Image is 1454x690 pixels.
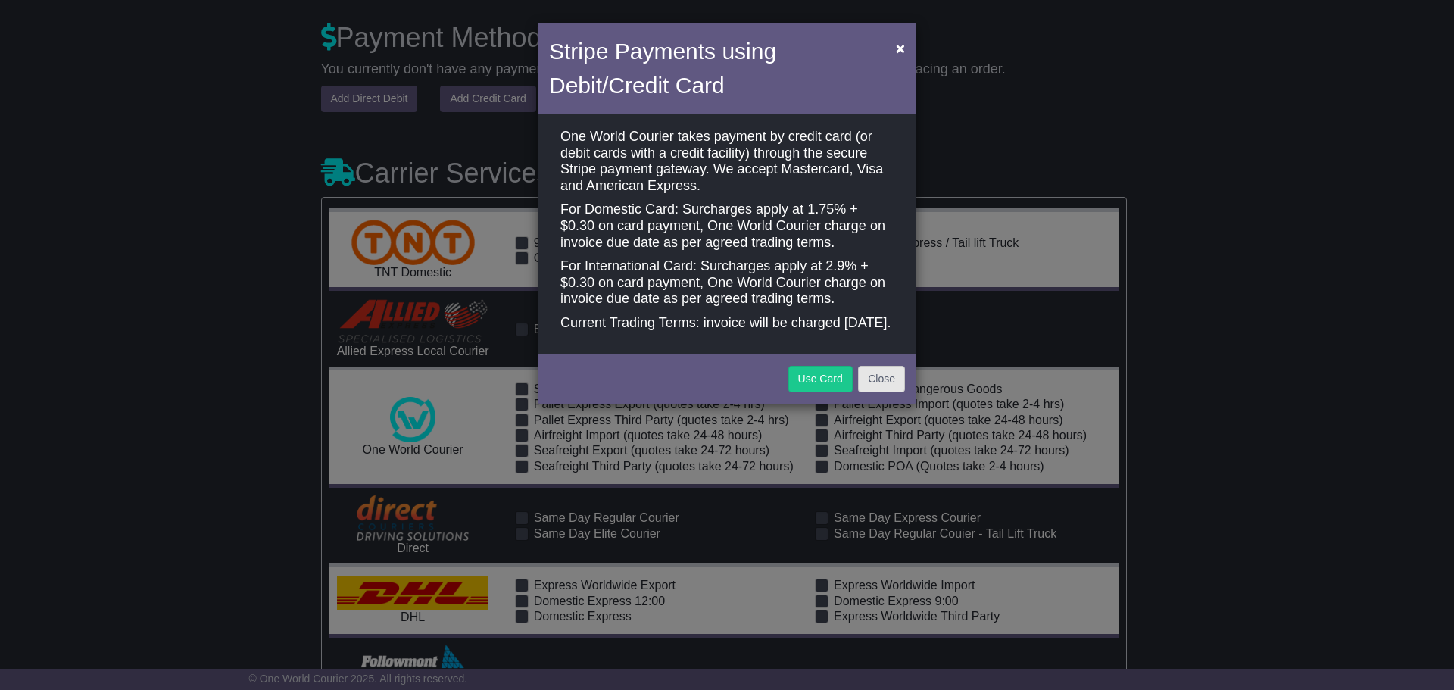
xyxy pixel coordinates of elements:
[560,129,894,194] p: One World Courier takes payment by credit card (or debit cards with a credit facility) through th...
[858,366,905,392] button: Close
[888,33,913,64] button: Close
[560,315,891,330] span: Current Trading Terms: invoice will be charged [DATE].
[788,366,853,392] button: Use Card
[549,34,888,102] h4: Stripe Payments using Debit/Credit Card
[560,258,894,308] p: For International Card: Surcharges apply at 2.9% + $0.30 on card payment, One World Courier charg...
[896,39,905,57] span: ×
[560,201,894,251] p: For Domestic Card: Surcharges apply at 1.75% + $0.30 on card payment, One World Courier charge on...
